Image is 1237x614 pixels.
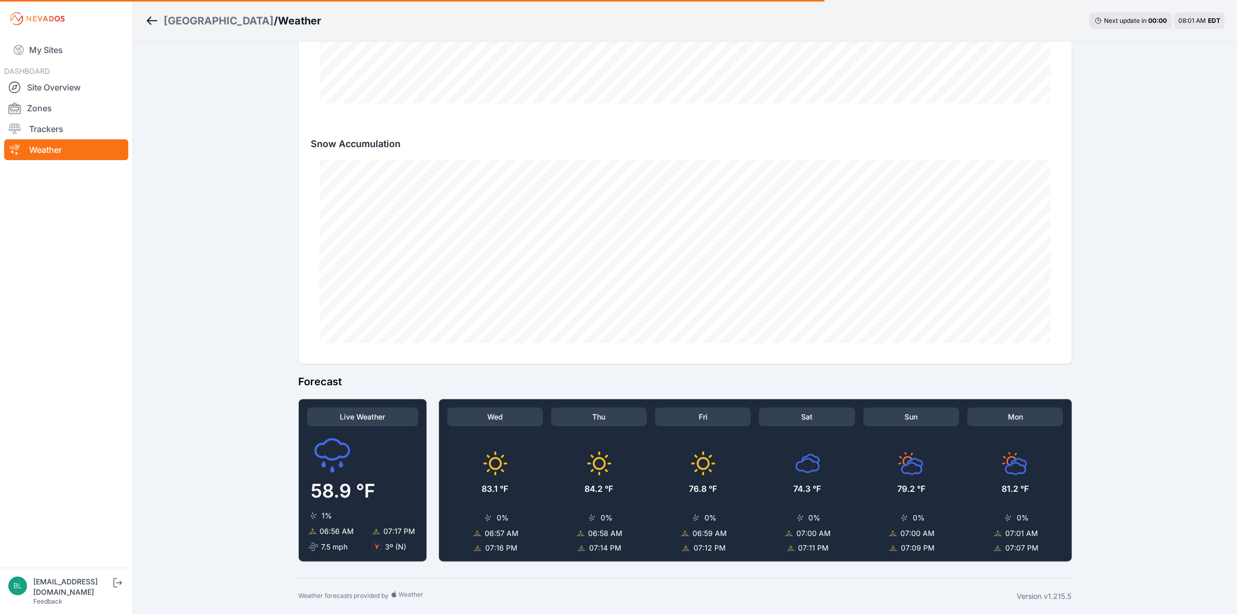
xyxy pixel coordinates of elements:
div: 00 : 00 [1148,17,1167,25]
dd: 0 % [601,513,613,523]
h3: Sat [759,408,855,426]
dd: 07:12 PM [694,543,726,553]
h3: Wed [447,408,543,426]
dd: 07:17 PM [384,526,416,537]
dd: 0 % [913,513,925,523]
dd: 07:01 AM [1005,528,1038,539]
h2: Forecast [299,374,1072,389]
span: 76.8 °F [689,482,717,495]
dd: 06:58 AM [588,528,622,539]
span: 79.2 °F [897,482,925,495]
span: DASHBOARD [4,67,50,75]
span: / [274,14,278,28]
dd: 07:09 PM [901,543,935,553]
dd: 3 º ( N ) [385,542,407,552]
img: blippencott@invenergy.com [8,577,27,595]
dd: 0 % [809,513,821,523]
h3: Live Weather [307,408,418,426]
div: Version v1.215.5 [1017,591,1072,602]
h3: Weather [278,14,321,28]
a: Feedback [33,597,62,605]
span: 58.9 °F [307,479,376,502]
dd: 06:56 AM [320,526,354,537]
a: [GEOGRAPHIC_DATA] [164,14,274,28]
div: Snow Accumulation [299,124,1072,151]
dd: 0 % [704,513,716,523]
dd: 07:07 PM [1005,543,1039,553]
nav: Breadcrumb [145,7,321,34]
dd: 0 % [1017,513,1029,523]
dd: 0 % [497,513,509,523]
a: Zones [4,98,128,119]
dd: 07:11 PM [799,543,829,553]
span: 08:01 AM [1178,17,1206,24]
div: [EMAIL_ADDRESS][DOMAIN_NAME] [33,577,111,597]
dd: 07:14 PM [589,543,621,553]
span: 81.2 °F [1002,482,1029,495]
dd: 06:57 AM [485,528,518,539]
span: Next update in [1104,17,1147,24]
dd: 07:00 AM [796,528,831,539]
span: EDT [1208,17,1220,24]
h3: Fri [655,408,751,426]
h3: Thu [551,408,647,426]
dd: 1 % [322,511,332,521]
dd: 06:59 AM [693,528,727,539]
span: 74.3 °F [793,482,821,495]
a: Weather [4,139,128,160]
dd: 07:00 AM [900,528,935,539]
a: My Sites [4,37,128,62]
h3: Mon [967,408,1063,426]
a: Trackers [4,119,128,139]
div: Weather forecasts provided by [299,591,1017,602]
span: 84.2 °F [584,482,613,495]
dd: 7.5 mph [322,542,348,552]
img: Nevados [8,10,66,27]
span: 83.1 °F [482,482,508,495]
dd: 07:16 PM [485,543,517,553]
a: Site Overview [4,77,128,98]
h3: Sun [863,408,959,426]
